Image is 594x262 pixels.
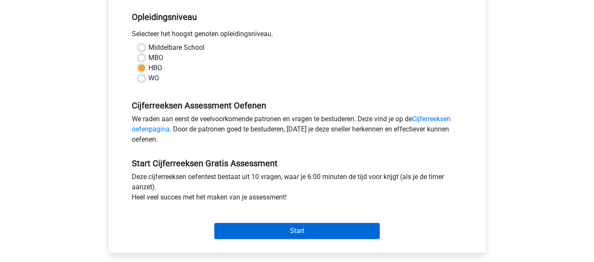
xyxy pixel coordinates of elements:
div: Deze cijferreeksen oefentest bestaat uit 10 vragen, waar je 6:00 minuten de tijd voor krijgt (als... [125,172,469,206]
h5: Start Cijferreeksen Gratis Assessment [132,158,463,168]
label: WO [148,73,159,83]
label: HBO [148,63,162,73]
div: We raden aan eerst de veelvoorkomende patronen en vragen te bestuderen. Deze vind je op de . Door... [125,114,469,148]
input: Start [214,223,380,239]
h5: Opleidingsniveau [132,9,463,26]
label: MBO [148,53,163,63]
div: Selecteer het hoogst genoten opleidingsniveau. [125,29,469,43]
label: Middelbare School [148,43,205,53]
h5: Cijferreeksen Assessment Oefenen [132,100,463,111]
